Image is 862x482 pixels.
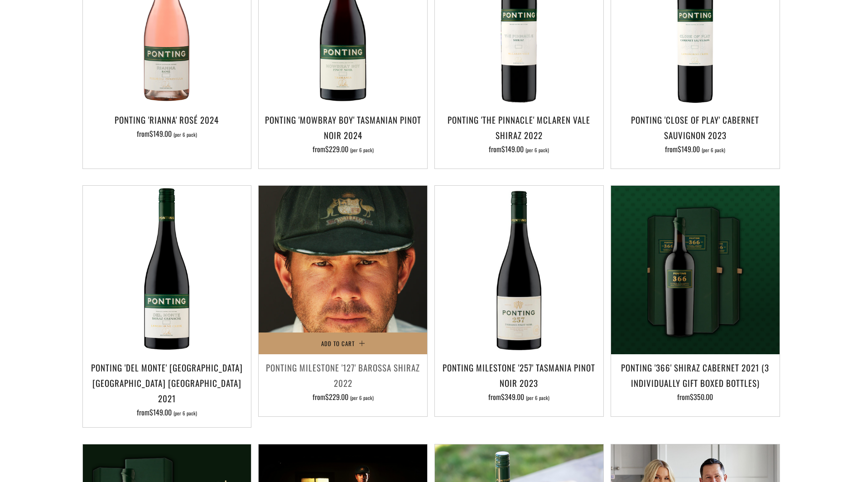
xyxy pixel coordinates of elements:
a: Ponting 'The Pinnacle' McLaren Vale Shiraz 2022 from$149.00 (per 6 pack) [435,112,603,157]
span: from [137,128,197,139]
a: Ponting 'Close of Play' Cabernet Sauvignon 2023 from$149.00 (per 6 pack) [611,112,780,157]
span: $350.00 [690,391,713,402]
span: from [137,407,197,418]
a: Ponting 'Mowbray Boy' Tasmanian Pinot Noir 2024 from$229.00 (per 6 pack) [259,112,427,157]
h3: Ponting 'Close of Play' Cabernet Sauvignon 2023 [616,112,775,143]
span: from [313,391,374,402]
span: (per 6 pack) [526,395,549,400]
a: Ponting '366' Shiraz Cabernet 2021 (3 individually gift boxed bottles) from$350.00 [611,360,780,405]
span: $349.00 [501,391,524,402]
span: Add to Cart [321,339,355,348]
h3: Ponting 'Del Monte' [GEOGRAPHIC_DATA] [GEOGRAPHIC_DATA] [GEOGRAPHIC_DATA] 2021 [87,360,247,406]
span: from [677,391,713,402]
h3: Ponting 'The Pinnacle' McLaren Vale Shiraz 2022 [439,112,599,143]
h3: Ponting 'Rianna' Rosé 2024 [87,112,247,127]
h3: Ponting Milestone '127' Barossa Shiraz 2022 [263,360,423,390]
span: (per 6 pack) [350,148,374,153]
span: (per 6 pack) [173,132,197,137]
span: $149.00 [678,144,700,154]
span: $149.00 [149,407,172,418]
span: $149.00 [501,144,524,154]
span: (per 6 pack) [702,148,725,153]
a: Ponting 'Rianna' Rosé 2024 from$149.00 (per 6 pack) [83,112,251,157]
a: Ponting 'Del Monte' [GEOGRAPHIC_DATA] [GEOGRAPHIC_DATA] [GEOGRAPHIC_DATA] 2021 from$149.00 (per 6... [83,360,251,416]
h3: Ponting 'Mowbray Boy' Tasmanian Pinot Noir 2024 [263,112,423,143]
span: from [665,144,725,154]
span: $229.00 [325,391,348,402]
a: Ponting Milestone '257' Tasmania Pinot Noir 2023 from$349.00 (per 6 pack) [435,360,603,405]
button: Add to Cart [259,333,427,354]
span: $149.00 [149,128,172,139]
span: $229.00 [325,144,348,154]
a: Ponting Milestone '127' Barossa Shiraz 2022 from$229.00 (per 6 pack) [259,360,427,405]
span: from [489,144,549,154]
h3: Ponting Milestone '257' Tasmania Pinot Noir 2023 [439,360,599,390]
span: (per 6 pack) [173,411,197,416]
span: from [313,144,374,154]
span: (per 6 pack) [525,148,549,153]
span: from [488,391,549,402]
h3: Ponting '366' Shiraz Cabernet 2021 (3 individually gift boxed bottles) [616,360,775,390]
span: (per 6 pack) [350,395,374,400]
